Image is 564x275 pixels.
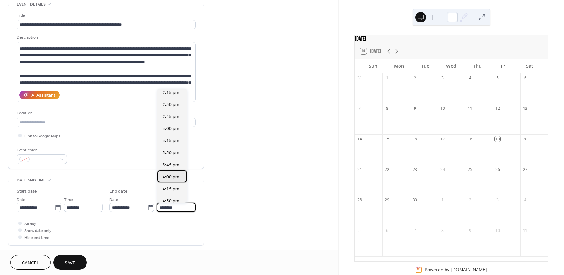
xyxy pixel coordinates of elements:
div: 6 [523,75,528,80]
span: 2:15 pm [163,89,179,96]
div: Fri [491,59,517,73]
div: Location [17,110,194,117]
span: 3:30 pm [163,150,179,156]
div: 11 [523,228,528,234]
div: Mon [386,59,412,73]
div: Sun [360,59,386,73]
span: 4:30 pm [163,198,179,205]
div: Description [17,34,194,41]
span: Time [64,196,73,203]
span: Time [157,196,166,203]
div: 5 [495,75,500,80]
div: Powered by [425,267,487,273]
div: 12 [495,106,500,111]
button: Save [53,255,87,270]
span: 2:45 pm [163,113,179,120]
span: Link to Google Maps [24,133,60,139]
div: 11 [467,106,473,111]
div: 28 [357,197,362,203]
div: 16 [412,136,418,142]
span: Date [109,196,118,203]
div: 30 [412,197,418,203]
div: AI Assistant [31,92,55,99]
div: 22 [384,167,390,172]
div: 8 [440,228,445,234]
div: 17 [440,136,445,142]
div: 1 [384,75,390,80]
div: 7 [412,228,418,234]
div: 26 [495,167,500,172]
a: [DOMAIN_NAME] [451,267,487,273]
span: 4:00 pm [163,174,179,181]
div: Title [17,12,194,19]
div: 31 [357,75,362,80]
div: 4 [467,75,473,80]
span: 4:15 pm [163,186,179,193]
div: 14 [357,136,362,142]
div: 2 [412,75,418,80]
div: End date [109,188,128,195]
div: Thu [464,59,491,73]
div: [DATE] [355,35,548,43]
button: Cancel [10,255,51,270]
div: 13 [523,106,528,111]
div: 19 [495,136,500,142]
button: AI Assistant [19,91,60,99]
span: Cancel [22,260,39,267]
div: 18 [467,136,473,142]
span: All day [24,221,36,227]
div: 10 [440,106,445,111]
div: 21 [357,167,362,172]
div: 1 [440,197,445,203]
div: 4 [523,197,528,203]
div: 24 [440,167,445,172]
div: 5 [357,228,362,234]
div: 8 [384,106,390,111]
div: 7 [357,106,362,111]
div: 23 [412,167,418,172]
div: 10 [495,228,500,234]
div: Tue [412,59,438,73]
span: Event details [17,1,46,8]
span: Save [65,260,75,267]
span: Show date only [24,227,51,234]
div: Event color [17,147,66,153]
div: 6 [384,228,390,234]
div: 15 [384,136,390,142]
span: 3:45 pm [163,162,179,168]
div: 25 [467,167,473,172]
div: 20 [523,136,528,142]
span: 3:00 pm [163,125,179,132]
div: Sat [517,59,543,73]
div: 9 [467,228,473,234]
span: 3:15 pm [163,137,179,144]
div: Wed [438,59,464,73]
span: Hide end time [24,234,49,241]
div: Start date [17,188,37,195]
div: 2 [467,197,473,203]
span: Date and time [17,177,46,184]
div: 9 [412,106,418,111]
span: Date [17,196,25,203]
div: 3 [440,75,445,80]
div: 3 [495,197,500,203]
span: 2:30 pm [163,101,179,108]
div: 29 [384,197,390,203]
div: 27 [523,167,528,172]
